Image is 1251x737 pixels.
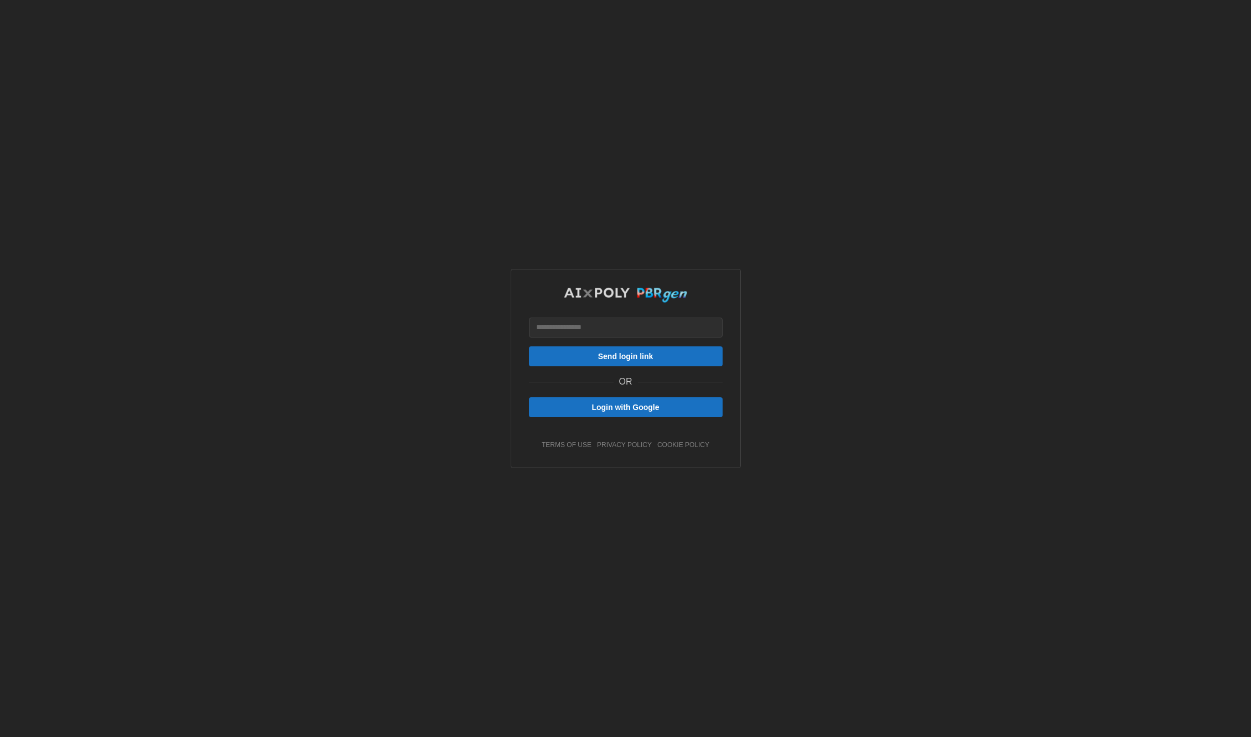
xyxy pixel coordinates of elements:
p: OR [619,375,632,389]
span: Send login link [598,347,653,366]
button: Send login link [529,346,723,366]
a: privacy policy [597,440,652,450]
a: terms of use [542,440,591,450]
span: Login with Google [591,398,659,417]
button: Login with Google [529,397,723,417]
img: AIxPoly PBRgen [563,287,688,303]
a: cookie policy [657,440,709,450]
